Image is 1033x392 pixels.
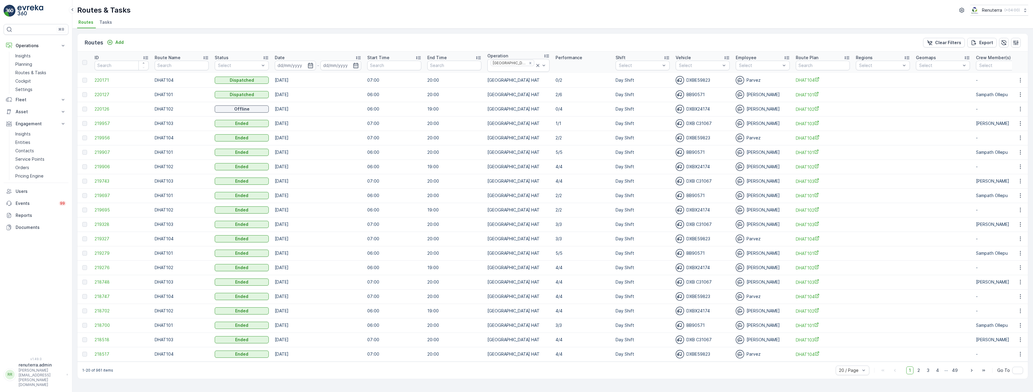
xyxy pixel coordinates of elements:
[15,165,29,171] p: Orders
[553,116,613,131] td: 1/1
[152,232,212,246] td: DHAT104
[234,106,250,112] p: Offline
[424,73,484,87] td: 20:00
[364,188,424,203] td: 06:00
[979,40,993,46] p: Export
[364,73,424,87] td: 07:00
[13,85,68,94] a: Settings
[613,260,673,275] td: Day Shift
[736,148,744,156] img: svg%3e
[13,155,68,163] a: Service Points
[970,5,1028,16] button: Renuterra(+04:00)
[95,178,149,184] a: 219743
[553,188,613,203] td: 2/2
[553,160,613,174] td: 4/4
[13,130,68,138] a: Insights
[484,87,553,102] td: [GEOGRAPHIC_DATA] HAT
[424,217,484,232] td: 20:00
[364,304,424,318] td: 06:00
[95,135,149,141] span: 219956
[613,217,673,232] td: Day Shift
[272,188,364,203] td: [DATE]
[15,148,34,154] p: Contacts
[272,73,364,87] td: [DATE]
[613,203,673,217] td: Day Shift
[613,160,673,174] td: Day Shift
[676,119,684,128] img: svg%3e
[613,131,673,145] td: Day Shift
[736,177,744,185] img: svg%3e
[16,188,66,194] p: Users
[152,318,212,333] td: DHAT101
[235,308,248,314] p: Ended
[272,116,364,131] td: [DATE]
[613,116,673,131] td: Day Shift
[152,131,212,145] td: DHAT104
[364,87,424,102] td: 06:00
[95,106,149,112] span: 220126
[95,92,149,98] span: 220127
[613,87,673,102] td: Day Shift
[95,221,149,227] a: 219328
[553,304,613,318] td: 4/4
[676,220,684,229] img: svg%3e
[95,77,149,83] span: 220171
[424,131,484,145] td: 20:00
[796,92,850,98] a: DHAT101
[364,246,424,260] td: 06:00
[16,200,55,206] p: Events
[736,235,744,243] img: svg%3e
[272,145,364,160] td: [DATE]
[553,217,613,232] td: 3/3
[484,174,553,188] td: [GEOGRAPHIC_DATA] HAT
[796,207,850,213] span: DHAT102
[364,174,424,188] td: 07:00
[923,38,965,47] button: Clear Filters
[796,61,850,70] input: Search
[553,73,613,87] td: 0/2
[13,68,68,77] a: Routes & Tasks
[364,116,424,131] td: 07:00
[272,260,364,275] td: [DATE]
[796,77,850,83] span: DHAT104
[484,102,553,116] td: [GEOGRAPHIC_DATA] HAT
[676,191,684,200] img: svg%3e
[676,163,684,171] img: svg%3e
[553,260,613,275] td: 4/4
[736,163,744,171] img: svg%3e
[272,203,364,217] td: [DATE]
[613,289,673,304] td: Day Shift
[95,265,149,271] a: 219276
[364,217,424,232] td: 07:00
[15,173,44,179] p: Pricing Engine
[424,275,484,289] td: 20:00
[424,102,484,116] td: 19:00
[484,289,553,304] td: [GEOGRAPHIC_DATA] HAT
[424,304,484,318] td: 19:00
[613,275,673,289] td: Day Shift
[13,77,68,85] a: Cockpit
[553,289,613,304] td: 4/4
[613,174,673,188] td: Day Shift
[484,145,553,160] td: [GEOGRAPHIC_DATA] HAT
[484,318,553,333] td: [GEOGRAPHIC_DATA] HAT
[553,246,613,260] td: 5/5
[152,116,212,131] td: DHAT103
[95,293,149,299] span: 218747
[613,73,673,87] td: Day Shift
[553,174,613,188] td: 4/4
[4,197,68,209] a: Events99
[152,188,212,203] td: DHAT101
[95,279,149,285] a: 218748
[796,221,850,228] span: DHAT103
[364,145,424,160] td: 06:00
[364,318,424,333] td: 06:00
[796,236,850,242] span: DHAT104
[676,148,684,156] img: svg%3e
[1004,8,1020,13] p: ( +04:00 )
[796,120,850,127] a: DHAT103
[152,217,212,232] td: DHAT103
[152,246,212,260] td: DHAT101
